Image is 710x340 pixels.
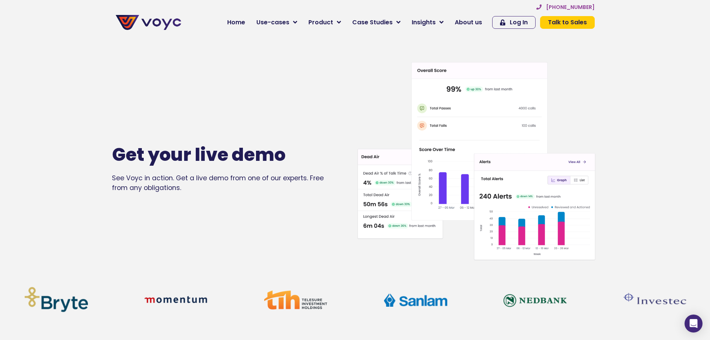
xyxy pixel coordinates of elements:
[412,18,436,27] span: Insights
[492,16,536,29] a: Log In
[112,173,355,193] div: See Voyc in action. Get a live demo from one of our experts. Free from any obligations.
[548,19,587,25] span: Talk to Sales
[449,15,488,30] a: About us
[540,16,595,29] a: Talk to Sales
[308,18,333,27] span: Product
[256,18,289,27] span: Use-cases
[406,15,449,30] a: Insights
[455,18,482,27] span: About us
[251,15,303,30] a: Use-cases
[222,15,251,30] a: Home
[352,18,393,27] span: Case Studies
[347,15,406,30] a: Case Studies
[510,19,528,25] span: Log In
[99,30,118,39] span: Phone
[112,144,333,166] h1: Get your live demo
[546,4,595,10] span: [PHONE_NUMBER]
[303,15,347,30] a: Product
[685,315,703,333] div: Open Intercom Messenger
[536,4,595,10] a: [PHONE_NUMBER]
[227,18,245,27] span: Home
[99,61,125,69] span: Job title
[116,15,181,30] img: voyc-full-logo
[154,156,189,163] a: Privacy Policy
